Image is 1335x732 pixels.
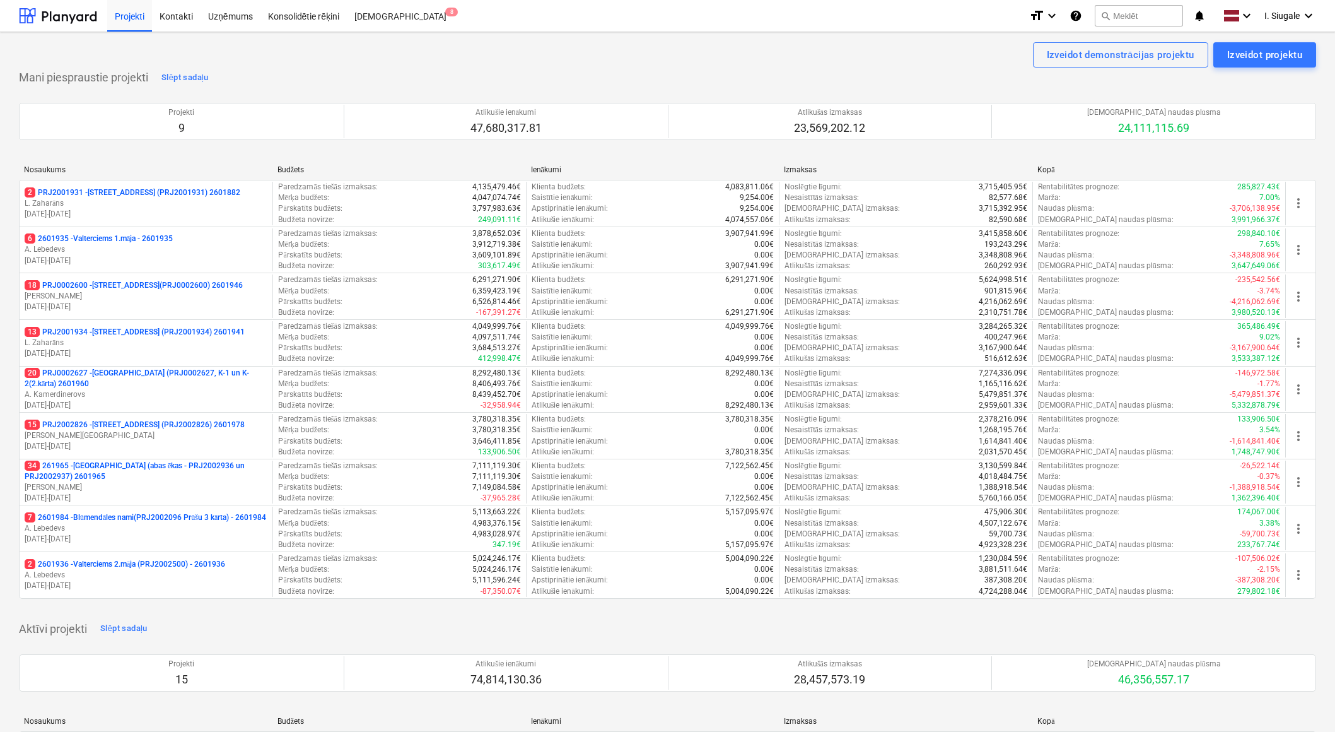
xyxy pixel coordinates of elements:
[1038,182,1119,192] p: Rentabilitātes prognoze :
[25,327,40,337] span: 13
[754,436,774,447] p: 0.00€
[532,297,609,307] p: Apstiprinātie ienākumi :
[278,461,377,471] p: Paredzamās tiešās izmaksas :
[25,198,267,209] p: L. Zaharāns
[1044,8,1059,23] i: keyboard_arrow_down
[532,461,586,471] p: Klienta budžets :
[979,389,1027,400] p: 5,479,851.37€
[97,619,151,639] button: Slēpt sadaļu
[1230,343,1280,353] p: -3,167,900.64€
[478,353,521,364] p: 412,998.47€
[25,280,267,312] div: 18PRJ0002600 -[STREET_ADDRESS](PRJ0002600) 2601946[PERSON_NAME][DATE]-[DATE]
[158,68,212,88] button: Slēpt sadaļu
[25,512,267,545] div: 72601984 -Blūmendāles nami(PRJ2002096 Prūšu 3 kārta) - 2601984A. Lebedevs[DATE]-[DATE]
[740,203,774,214] p: 9,254.00€
[472,286,521,297] p: 6,359,423.19€
[25,368,267,389] p: PRJ0002627 - [GEOGRAPHIC_DATA] (PRJ0002627, K-1 un K-2(2.kārta) 2601960
[784,192,859,203] p: Nesaistītās izmaksas :
[1038,286,1061,297] p: Marža :
[278,286,329,297] p: Mērķa budžets :
[278,353,334,364] p: Budžeta novirze :
[25,389,267,400] p: A. Kamerdinerovs
[478,261,521,271] p: 303,617.49€
[25,420,40,430] span: 15
[1291,196,1306,211] span: more_vert
[1230,203,1280,214] p: -3,706,138.95€
[25,368,40,378] span: 20
[472,471,521,482] p: 7,111,119.30€
[1038,215,1174,225] p: [DEMOGRAPHIC_DATA] naudas plūsma :
[1038,343,1094,353] p: Naudas plūsma :
[784,261,851,271] p: Atlikušās izmaksas :
[1038,379,1061,389] p: Marža :
[470,121,542,136] p: 47,680,317.81
[1257,471,1280,482] p: -0.37%
[1038,307,1174,318] p: [DEMOGRAPHIC_DATA] naudas plūsma :
[472,389,521,400] p: 8,439,452.70€
[784,250,900,261] p: [DEMOGRAPHIC_DATA] izmaksas :
[472,228,521,239] p: 3,878,652.03€
[979,400,1027,411] p: 2,959,601.33€
[532,286,593,297] p: Saistītie ienākumi :
[25,430,267,441] p: [PERSON_NAME][GEOGRAPHIC_DATA]
[1038,321,1119,332] p: Rentabilitātes prognoze :
[532,425,593,435] p: Saistītie ienākumi :
[532,414,586,425] p: Klienta budžets :
[532,215,594,225] p: Atlikušie ienākumi :
[278,389,342,400] p: Pārskatīts budžets :
[1230,436,1280,447] p: -1,614,841.40€
[1038,203,1094,214] p: Naudas plūsma :
[1087,107,1221,118] p: [DEMOGRAPHIC_DATA] naudas plūsma
[784,343,900,353] p: [DEMOGRAPHIC_DATA] izmaksas :
[784,400,851,411] p: Atlikušās izmaksas :
[1038,297,1094,307] p: Naudas plūsma :
[1232,447,1280,458] p: 1,748,747.90€
[1240,461,1280,471] p: -26,522.14€
[784,353,851,364] p: Atlikušās izmaksas :
[1038,389,1094,400] p: Naudas plūsma :
[1264,11,1300,21] span: I. Siugale
[989,192,1027,203] p: 82,577.68€
[25,461,267,504] div: 34261965 -[GEOGRAPHIC_DATA] (abas ēkas - PRJ2002936 un PRJ2002937) 2601965[PERSON_NAME][DATE]-[DATE]
[1259,239,1280,250] p: 7.65%
[532,343,609,353] p: Apstiprinātie ienākumi :
[725,321,774,332] p: 4,049,999.76€
[278,307,334,318] p: Budžeta novirze :
[784,307,851,318] p: Atlikušās izmaksas :
[725,261,774,271] p: 3,907,941.99€
[25,559,35,569] span: 2
[532,182,586,192] p: Klienta budžets :
[979,203,1027,214] p: 3,715,392.95€
[472,461,521,471] p: 7,111,119.30€
[725,215,774,225] p: 4,074,557.06€
[472,414,521,425] p: 3,780,318.35€
[481,400,521,411] p: -32,958.94€
[754,332,774,343] p: 0.00€
[979,228,1027,239] p: 3,415,858.60€
[1227,47,1302,63] div: Izveidot projektu
[25,348,267,359] p: [DATE] - [DATE]
[25,420,245,430] p: PRJ2002826 - [STREET_ADDRESS] (PRJ2002826) 2601978
[1038,447,1174,458] p: [DEMOGRAPHIC_DATA] naudas plūsma :
[984,332,1027,343] p: 400,247.96€
[784,447,851,458] p: Atlikušās izmaksas :
[472,425,521,435] p: 3,780,318.35€
[278,425,329,435] p: Mērķa budžets :
[470,107,542,118] p: Atlikušie ienākumi
[278,332,329,343] p: Mērķa budžets :
[979,425,1027,435] p: 1,268,195.76€
[725,228,774,239] p: 3,907,941.99€
[1100,11,1111,21] span: search
[25,441,267,452] p: [DATE] - [DATE]
[984,239,1027,250] p: 193,243.29€
[25,400,267,411] p: [DATE] - [DATE]
[1291,335,1306,350] span: more_vert
[1232,307,1280,318] p: 3,980,520.13€
[532,307,594,318] p: Atlikušie ienākumi :
[784,239,859,250] p: Nesaistītās izmaksas :
[532,447,594,458] p: Atlikušie ienākumi :
[1193,8,1206,23] i: notifications
[784,368,842,379] p: Noslēgtie līgumi :
[725,274,774,285] p: 6,291,271.90€
[532,332,593,343] p: Saistītie ienākumi :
